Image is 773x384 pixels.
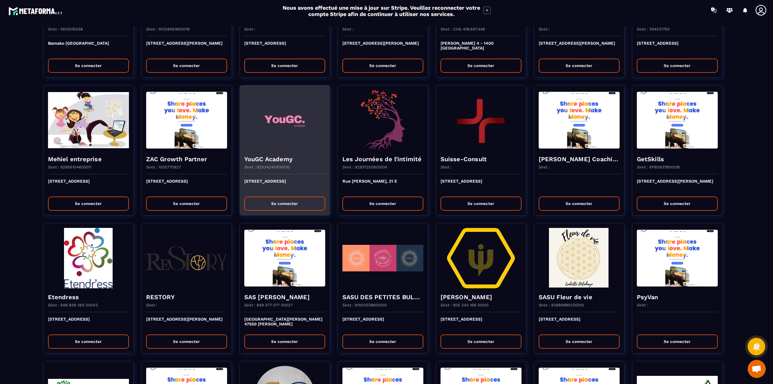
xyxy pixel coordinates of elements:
img: funnel-background [539,90,620,150]
button: Se connecter [342,197,423,211]
p: [STREET_ADDRESS] [342,317,423,330]
h4: YouGC Academy [244,155,325,163]
p: [STREET_ADDRESS] [244,41,325,54]
button: Se connecter [48,59,129,73]
p: Siret : [539,27,550,31]
button: Se connecter [637,334,718,349]
p: [STREET_ADDRESS][PERSON_NAME] [146,41,227,54]
h4: RESTORY [146,293,227,301]
button: Se connecter [48,334,129,349]
p: [GEOGRAPHIC_DATA][PERSON_NAME] 47550 [PERSON_NAME] [244,317,325,330]
h4: Etendress [48,293,129,301]
h4: PsyVan [637,293,718,301]
button: Se connecter [539,197,620,211]
button: Se connecter [637,59,718,73]
img: funnel-background [48,228,129,288]
button: Se connecter [539,59,620,73]
img: logo [8,5,63,16]
p: Siret : 905 243 168 00010 [441,303,489,307]
p: [STREET_ADDRESS] [441,179,521,192]
img: funnel-background [244,90,325,150]
img: funnel-background [441,90,521,150]
p: [STREET_ADDRESS] [441,317,521,330]
h4: SASU Fleur de vie [539,293,620,301]
p: Siret : 394531750 [637,27,670,31]
button: Se connecter [146,59,227,73]
h4: Les Journées de l'intimité [342,155,423,163]
p: Siret : 92956154600011 [48,165,91,169]
p: Siret : 92937250600014 [342,165,387,169]
img: funnel-background [637,90,718,150]
button: Se connecter [146,197,227,211]
img: funnel-background [637,228,718,288]
button: Se connecter [342,334,423,349]
img: funnel-background [441,228,521,288]
p: Siret : 91920038600010 [342,303,387,307]
p: Rue [PERSON_NAME], 21 E [342,179,423,192]
h4: SASU DES PETITES BULLES [342,293,423,301]
p: [STREET_ADDRESS][PERSON_NAME] [539,41,620,54]
p: [STREET_ADDRESS][PERSON_NAME] [146,317,227,330]
div: Mở cuộc trò chuyện [748,360,766,378]
img: funnel-background [146,228,227,288]
p: Siret : 93989985200015 [539,303,584,307]
p: Siret : 849 577 077 00027 [244,303,293,307]
p: [STREET_ADDRESS][PERSON_NAME] [637,179,718,192]
button: Se connecter [342,59,423,73]
h4: GetSkills [637,155,718,163]
p: Siret : 91328461800018 [146,27,190,31]
p: [STREET_ADDRESS] [146,179,227,192]
button: Se connecter [441,197,521,211]
h4: Mehiel entreprise [48,155,129,163]
p: [STREET_ADDRESS] [539,317,620,330]
p: Bamako [GEOGRAPHIC_DATA] [48,41,129,54]
p: Siret : 92524245500010 [244,165,290,169]
p: Siret : 1005770927 [146,165,181,169]
button: Se connecter [244,197,325,211]
img: funnel-background [342,90,423,150]
p: Siret : [441,165,452,169]
p: Siret : 061001553B [48,27,83,31]
p: Siret : 91182637800018 [637,165,680,169]
h4: [PERSON_NAME] [441,293,521,301]
h4: [PERSON_NAME] Coaching & Development [539,155,620,163]
h4: ZAC Growth Partner [146,155,227,163]
p: Siret : [244,27,255,31]
p: Siret : [637,303,648,307]
button: Se connecter [539,334,620,349]
button: Se connecter [637,197,718,211]
p: [STREET_ADDRESS] [48,317,129,330]
img: funnel-background [244,228,325,288]
img: funnel-background [342,228,423,288]
button: Se connecter [441,334,521,349]
h4: Suisse-Consult [441,155,521,163]
h4: SAS [PERSON_NAME] [244,293,325,301]
p: [STREET_ADDRESS][PERSON_NAME] [342,41,423,54]
button: Se connecter [441,59,521,73]
button: Se connecter [146,334,227,349]
h2: Nous avons effectué une mise à jour sur Stripe. Veuillez reconnecter votre compte Stripe afin de ... [282,5,480,17]
p: [STREET_ADDRESS] [48,179,129,192]
button: Se connecter [244,59,325,73]
img: funnel-background [539,228,620,288]
p: Siret : [146,303,157,307]
button: Se connecter [48,197,129,211]
img: funnel-background [146,90,227,150]
p: [STREET_ADDRESS] [244,179,325,192]
button: Se connecter [244,334,325,349]
p: [PERSON_NAME] 4 - 1400 [GEOGRAPHIC_DATA] [441,41,521,54]
p: Siret : [342,27,354,31]
img: funnel-background [48,90,129,150]
p: Siret : CHE-418.697.448 [441,27,485,31]
p: [STREET_ADDRESS] [637,41,718,54]
p: Siret : [539,165,550,169]
p: Siret : 948 838 065 00043 [48,303,98,307]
